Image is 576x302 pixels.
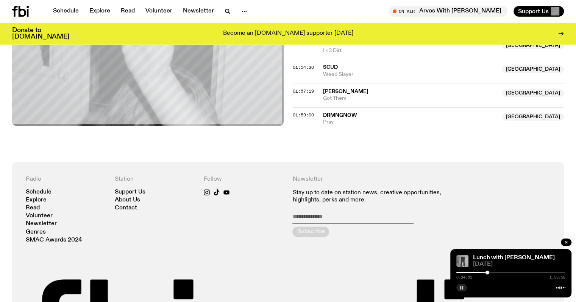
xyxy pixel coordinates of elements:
a: Contact [115,205,137,211]
span: DRMNGNOW [323,113,357,118]
a: Schedule [26,189,52,195]
button: Support Us [514,6,564,17]
a: SMAC Awards 2024 [26,237,82,243]
button: 01:59:00 [293,113,314,117]
h4: Radio [26,176,106,183]
span: Support Us [518,8,549,15]
span: I <3 Dirt [323,47,498,54]
p: Become an [DOMAIN_NAME] supporter [DATE] [223,30,353,37]
a: Lunch with [PERSON_NAME] [473,255,555,261]
a: About Us [115,197,140,203]
a: Newsletter [26,221,57,227]
button: 01:54:20 [293,65,314,70]
a: Volunteer [141,6,177,17]
span: [GEOGRAPHIC_DATA] [502,65,564,73]
a: Genres [26,229,46,235]
h3: Donate to [DOMAIN_NAME] [12,27,69,40]
span: 0:34:01 [456,276,472,279]
a: Schedule [48,6,83,17]
button: 01:57:19 [293,89,314,93]
a: Volunteer [26,213,53,219]
span: 01:57:19 [293,88,314,94]
a: Support Us [115,189,145,195]
span: [PERSON_NAME] [323,89,368,94]
img: black and white photo of someone holding their hand to the air. you can see two windows in the ba... [456,255,468,267]
span: 01:54:20 [293,64,314,70]
span: [GEOGRAPHIC_DATA] [502,42,564,49]
span: [DATE] [473,262,565,267]
button: 01:53:10 [293,42,314,46]
span: 1:59:58 [549,276,565,279]
span: Scud [323,65,338,70]
span: Got Them [323,95,498,102]
span: [GEOGRAPHIC_DATA] [502,113,564,121]
p: Stay up to date on station news, creative opportunities, highlights, perks and more. [292,189,461,204]
a: Explore [85,6,115,17]
span: Weed Slayer [323,71,498,78]
span: [GEOGRAPHIC_DATA] [502,89,564,97]
a: Newsletter [178,6,219,17]
button: Subscribe [292,226,329,237]
a: Read [116,6,139,17]
button: On AirArvos With [PERSON_NAME] [389,6,507,17]
h4: Newsletter [292,176,461,183]
h4: Follow [204,176,284,183]
h4: Station [115,176,195,183]
span: Pray [323,119,498,126]
a: Read [26,205,40,211]
span: 01:59:00 [293,112,314,118]
a: Explore [26,197,47,203]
